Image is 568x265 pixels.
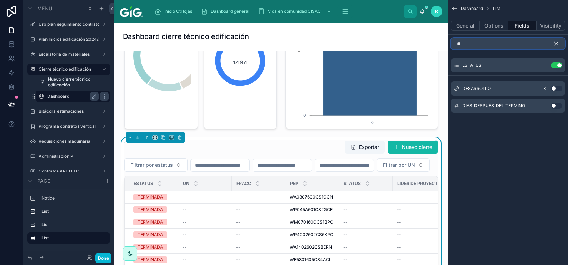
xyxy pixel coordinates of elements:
[397,181,441,186] span: LIDER DE PROYECTO
[211,9,249,14] span: Dashboard general
[343,219,388,225] a: --
[493,6,500,11] span: List
[47,94,96,99] a: Dashboard
[236,181,251,186] span: FRACC
[149,4,404,19] div: scrollable content
[133,244,174,250] a: TERMINADA
[290,207,335,212] a: WP045A601CS2GCE
[133,206,174,213] a: TERMINADA
[39,109,99,114] a: Bitácora estimaciones
[343,232,348,237] span: --
[37,5,52,12] span: Menu
[461,6,483,11] span: Dashboard
[236,219,281,225] a: --
[236,207,240,212] span: --
[123,31,249,41] h1: Dashboard cierre técnico edificación
[236,232,281,237] a: --
[343,194,388,200] a: --
[290,244,335,250] a: WA1402602CSBERN
[124,158,188,172] button: Select Button
[41,209,107,214] label: List
[134,181,153,186] span: ESTATUS
[41,222,107,227] label: List
[343,194,348,200] span: --
[39,51,99,57] a: Escalatoria de materiales
[138,256,163,263] div: TERMINADA
[183,257,187,262] span: --
[462,62,482,68] span: ESTATUS
[236,257,240,262] span: --
[41,195,107,201] label: Notice
[290,181,298,186] span: PEP
[236,244,240,250] span: --
[256,5,335,18] a: Vida en comunidad CISAC
[183,232,228,237] a: --
[343,244,348,250] span: --
[183,181,189,186] span: UN
[236,207,281,212] a: --
[537,21,565,31] button: Visibility
[133,219,174,225] a: TERMINADA
[397,232,450,237] a: --
[377,158,430,172] button: Select Button
[183,232,187,237] span: --
[451,21,480,31] button: General
[41,235,104,241] label: List
[183,207,228,212] a: --
[183,257,228,262] a: --
[39,21,99,27] a: Urb plan seguimiento contratos 2024/2025
[183,194,187,200] span: --
[290,257,332,262] span: WE5301605CS4ACL
[199,5,254,18] a: Dashboard general
[290,207,333,212] span: WP045A601CS2GCE
[138,194,163,200] div: TERMINADA
[397,244,450,250] a: --
[343,219,348,225] span: --
[39,124,99,129] a: Programa contratos vertical
[343,257,348,262] span: --
[290,194,335,200] a: WA0307600CS1CCN
[397,244,401,250] span: --
[343,257,388,262] a: --
[183,244,228,250] a: --
[345,141,385,154] button: Exportar
[290,219,333,225] span: WM070160CCS1BPO
[183,219,187,225] span: --
[39,139,99,144] a: Requisiciones maquinaria
[236,232,240,237] span: --
[236,219,240,225] span: --
[183,219,228,225] a: --
[290,257,335,262] a: WE5301605CS4ACL
[48,76,106,88] span: Nuevo cierre técnico edificación
[397,207,401,212] span: --
[462,86,491,91] span: DESARROLLO
[290,219,335,225] a: WM070160CCS1BPO
[343,207,388,212] a: --
[388,141,438,154] button: Nuevo cierre
[290,194,333,200] span: WA0307600CS1CCN
[343,244,388,250] a: --
[138,219,163,225] div: TERMINADA
[236,194,281,200] a: --
[39,154,99,159] label: Administración PI
[290,244,332,250] span: WA1402602CSBERN
[138,231,163,238] div: TERMINADA
[39,36,99,42] a: Plan Inicios edificación 2024/2025
[397,257,401,262] span: --
[183,207,187,212] span: --
[133,231,174,238] a: TERMINADA
[183,244,187,250] span: --
[397,194,401,200] span: --
[120,6,143,17] img: App logo
[397,219,401,225] span: --
[236,257,281,262] a: --
[290,232,335,237] a: WP4002602CS6KPO
[508,21,537,31] button: Fields
[383,161,415,169] span: Filtrar por UN
[95,253,111,263] button: Done
[39,66,96,72] label: Cierre técnico edificación
[39,169,99,174] label: Contratos API-HITO
[133,194,174,200] a: TERMINADA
